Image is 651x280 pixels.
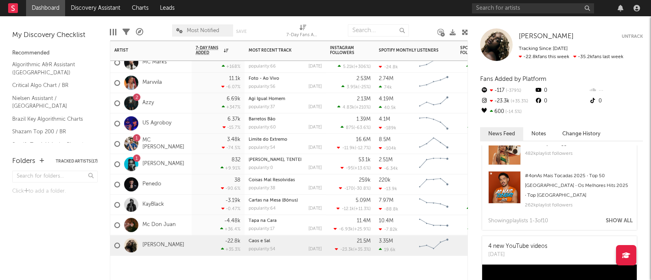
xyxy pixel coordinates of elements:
div: ( ) [337,104,371,110]
span: +11.3 % [355,207,369,211]
a: MC [PERSON_NAME] [142,137,188,151]
div: 19.6k [379,247,395,252]
div: 220k [379,178,391,183]
span: +35.3 % [354,247,369,252]
a: Algorithmic A&R Assistant ([GEOGRAPHIC_DATA]) [12,60,90,77]
div: Most Recent Track [249,48,310,53]
a: [PERSON_NAME] [142,161,184,167]
span: 7-Day Fans Added [196,46,222,55]
div: -24.8k [379,64,398,69]
div: popularity: 56 [249,85,275,89]
div: [DATE] [308,247,322,252]
span: Most Notified [187,28,219,33]
span: -30.8 % [355,187,369,191]
button: News Feed [480,127,523,141]
div: My Discovery Checklist [12,30,98,40]
input: Search for folders... [12,171,98,182]
div: -104k [379,145,396,151]
div: Instagram Followers [330,46,358,55]
a: Penedo [142,181,161,188]
span: Fans Added by Platform [480,76,546,82]
div: 38 [234,178,240,183]
div: -23.3k [480,96,534,106]
div: 4.1M [379,117,390,122]
div: Limite do Extremo [249,137,322,142]
div: 74k [379,85,392,90]
div: 2.74M [379,76,393,81]
div: [DATE] [308,64,322,69]
div: popularity: 38 [249,186,275,191]
div: 832 [232,157,240,163]
input: Search... [348,24,409,37]
div: popularity: 37 [249,105,275,109]
span: [PERSON_NAME] [519,33,574,40]
div: -90.6 % [221,186,240,191]
div: Artist [114,48,175,53]
div: [DATE] [308,166,322,170]
div: 600 [480,106,534,117]
div: 2.53M [356,76,371,81]
div: ( ) [341,165,371,171]
div: 21.5M [357,239,371,244]
span: -35.2k fans last week [519,54,623,59]
svg: Chart title [415,113,452,134]
div: Caos e Sal [249,239,322,243]
a: Azzy [142,100,154,106]
a: Shazam Top 200 / BR [12,127,90,136]
div: Folders [12,156,35,166]
button: Tracked Artists(17) [56,159,98,163]
div: popularity: 54 [249,145,275,150]
a: Coisas Mal Resolvidas [249,178,295,182]
div: 11.4M [357,218,371,224]
a: [PERSON_NAME] [142,242,184,249]
div: popularity: 17 [249,227,275,231]
span: +13.6 % [354,166,369,171]
span: Tracking Since: [DATE] [519,46,568,51]
button: Show All [606,218,633,224]
div: 7.97M [379,198,393,203]
button: Save [236,29,247,34]
div: [DATE] [488,251,547,259]
div: Barretos Bão [249,117,322,122]
a: Spotify Track Velocity Chart / BR [12,140,90,157]
div: 2.13M [357,96,371,102]
div: 40.5k [379,105,396,110]
a: [PERSON_NAME] [519,33,574,41]
span: 4.83k [343,105,354,110]
svg: Chart title [415,154,452,174]
button: Change History [554,127,609,141]
div: -- [589,85,643,96]
div: 5.09M [356,198,371,203]
svg: Chart title [415,195,452,215]
svg: Chart title [415,134,452,154]
span: -22.8k fans this week [519,54,569,59]
a: Cartas na Mesa (Bônus) [249,198,298,203]
div: -88.8k [379,206,398,212]
div: -7.82k [379,227,398,232]
div: Cartas na Mesa (Bônus) [249,198,322,203]
div: -22.8k [225,239,240,244]
div: 4.19M [379,96,393,102]
div: Filters [122,20,130,44]
a: #4onAs Mais Tocadas 2025 ∙ Top 50 [GEOGRAPHIC_DATA] ∙ Os Melhores Hits 2025 ∙ Top [GEOGRAPHIC_DAT... [482,171,637,216]
div: Recommended [12,48,98,58]
span: -95 [346,166,353,171]
span: -12.1k [342,207,354,211]
a: Critical Algo Chart / BR [12,81,90,90]
div: 259k [359,178,371,183]
div: AMEI, TENTEI [249,158,322,162]
div: +168 % [222,64,240,69]
div: 482k playlist followers [525,149,631,158]
div: Foto - Ao Vivo [249,76,322,81]
a: Foto - Ao Vivo [249,76,279,81]
div: 1.39M [356,117,371,122]
div: ( ) [341,125,371,130]
span: -14.5 % [504,110,522,114]
div: ( ) [341,84,371,89]
div: popularity: 64 [249,206,276,211]
div: 53.1k [358,157,371,163]
a: Barretos Bão [249,117,275,122]
div: Spotify Followers [460,46,489,55]
span: -23.3k [340,247,353,252]
div: [DATE] [308,105,322,109]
